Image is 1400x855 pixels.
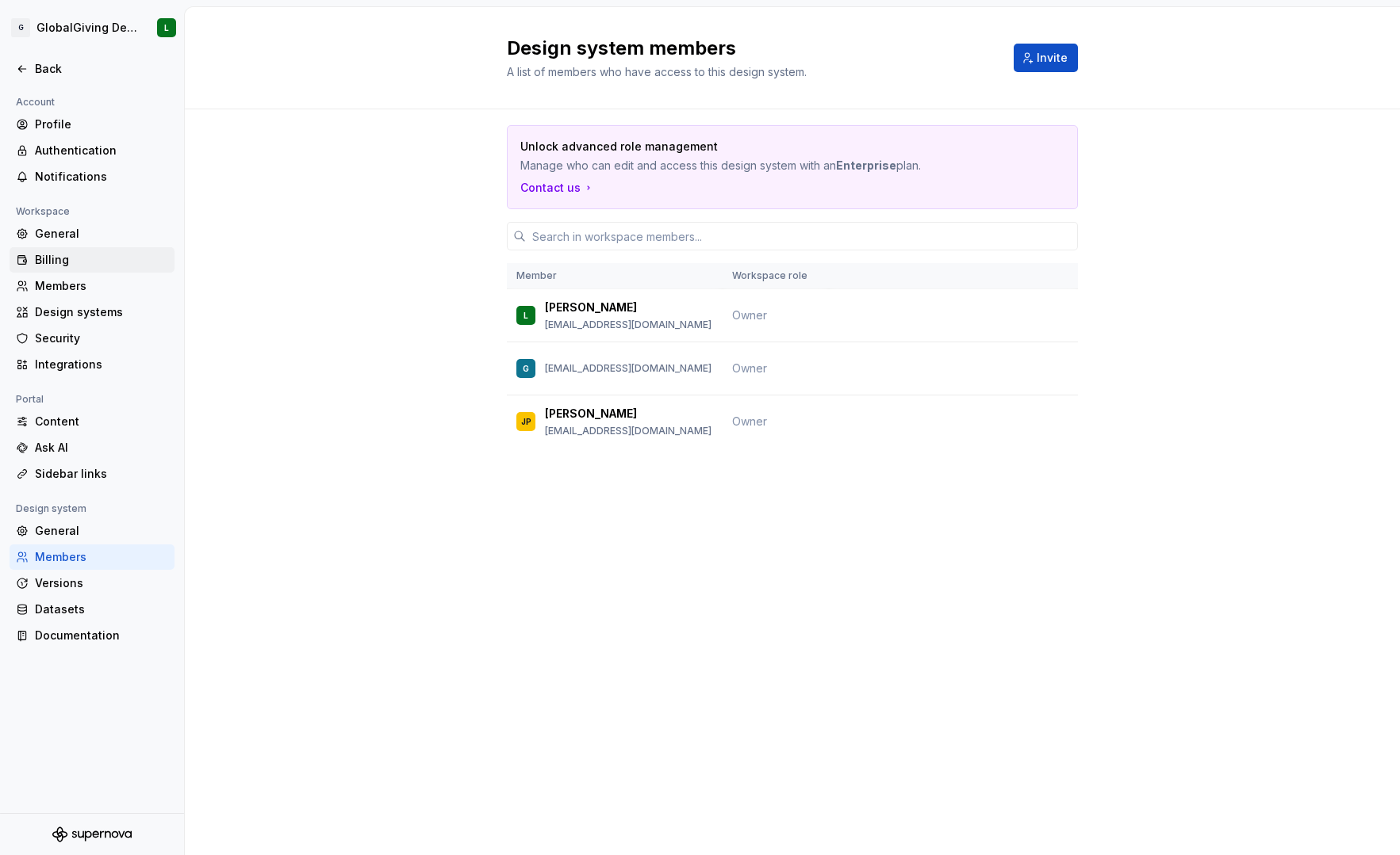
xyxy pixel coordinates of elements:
[10,138,175,163] a: Authentication
[35,116,168,132] div: Profile
[10,164,175,189] a: Notifications
[524,307,528,323] div: L
[35,304,168,320] div: Design systems
[35,61,168,77] div: Back
[35,143,168,158] div: Authentication
[520,158,953,174] p: Manage who can edit and access this design system with an plan.
[3,10,181,45] button: GGlobalGiving Design SystemL
[732,308,767,322] span: Owner
[35,523,168,539] div: General
[520,180,595,196] a: Contact us
[35,330,168,346] div: Security
[35,549,168,565] div: Members
[10,623,175,648] a: Documentation
[11,18,30,37] div: G
[35,278,168,294] div: Members
[545,319,712,331] p: [EMAIL_ADDRESS][DOMAIN_NAME]
[10,112,175,137] a: Profile
[35,357,168,372] div: Integrations
[10,56,175,82] a: Back
[35,226,168,242] div: General
[836,158,896,172] strong: Enterprise
[523,361,529,376] div: G
[10,435,175,460] a: Ask AI
[10,352,175,377] a: Integrations
[10,597,175,622] a: Datasets
[10,571,175,596] a: Versions
[507,263,723,289] th: Member
[10,390,50,409] div: Portal
[52,826,132,842] svg: Supernova Logo
[545,300,637,315] p: [PERSON_NAME]
[732,361,767,375] span: Owner
[545,425,712,437] p: [EMAIL_ADDRESS][DOMAIN_NAME]
[1037,50,1068,66] span: Invite
[507,65,807,78] span: A list of members who have access to this design system.
[10,202,76,221] div: Workspace
[35,575,168,591] div: Versions
[35,252,168,268] div: Billing
[10,221,175,246] a: General
[36,20,138,36] div: GlobalGiving Design System
[10,300,175,325] a: Design systems
[526,222,1078,250] input: Search in workspace members...
[35,414,168,429] div: Content
[1014,44,1078,72] button: Invite
[35,169,168,185] div: Notifications
[10,518,175,544] a: General
[10,93,61,112] div: Account
[507,36,995,61] h2: Design system members
[10,409,175,434] a: Content
[164,21,169,34] div: L
[732,414,767,428] span: Owner
[35,601,168,617] div: Datasets
[545,406,637,422] p: [PERSON_NAME]
[10,499,93,518] div: Design system
[520,139,953,155] p: Unlock advanced role management
[35,628,168,643] div: Documentation
[35,440,168,456] div: Ask AI
[10,247,175,273] a: Billing
[521,414,531,429] div: JP
[10,273,175,299] a: Members
[723,263,829,289] th: Workspace role
[35,466,168,482] div: Sidebar links
[545,362,712,375] p: [EMAIL_ADDRESS][DOMAIN_NAME]
[10,326,175,351] a: Security
[10,544,175,570] a: Members
[10,461,175,487] a: Sidebar links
